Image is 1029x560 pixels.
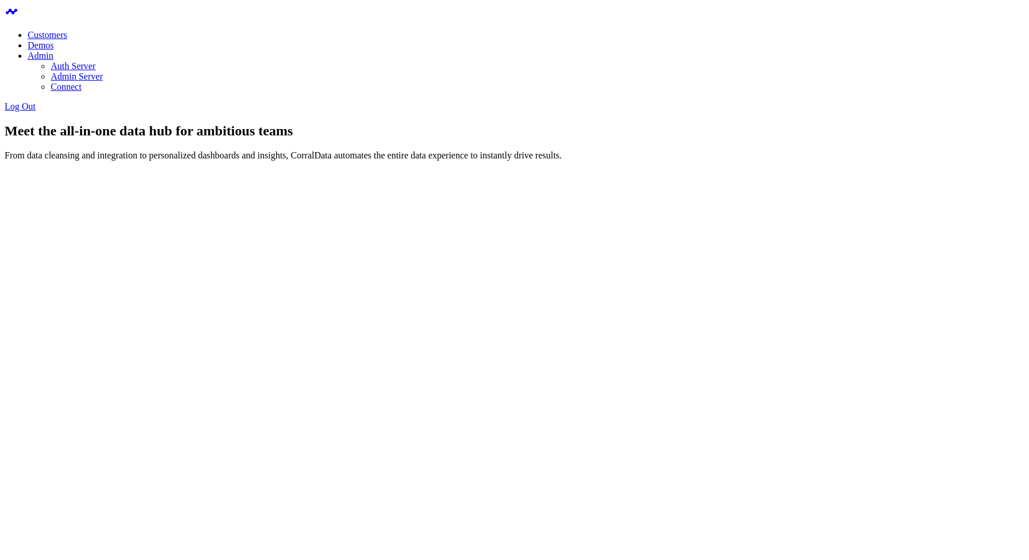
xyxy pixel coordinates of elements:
[5,150,1024,161] p: From data cleansing and integration to personalized dashboards and insights, CorralData automates...
[5,123,1024,139] h1: Meet the all-in-one data hub for ambitious teams
[51,82,81,92] a: Connect
[51,71,103,81] a: Admin Server
[5,101,36,111] a: Log Out
[28,30,67,40] a: Customers
[28,40,54,50] a: Demos
[51,61,96,71] a: Auth Server
[28,51,53,60] a: Admin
